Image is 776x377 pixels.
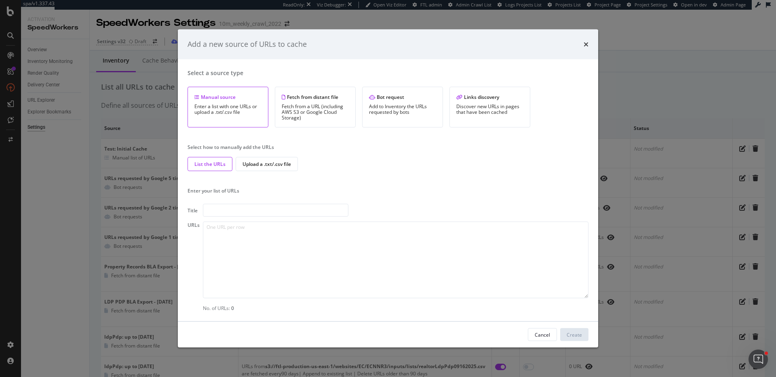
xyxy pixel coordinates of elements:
div: modal [178,29,598,348]
div: Select a source type [188,69,588,77]
div: Select how to manually add the URLs [188,144,588,151]
div: Add to Inventory the URLs requested by bots [369,104,436,115]
div: Cancel [535,331,550,338]
div: Create [567,331,582,338]
div: Fetch from distant file [282,94,349,101]
div: Enter a list with one URLs or upload a .txt/.csv file [194,104,261,115]
iframe: Intercom live chat [749,350,768,369]
div: List the URLs [194,161,226,168]
div: times [584,39,588,50]
div: Links discovery [456,94,523,101]
div: Discover new URLs in pages that have been cached [456,104,523,115]
div: 0 [231,305,234,312]
div: No. of URLs: [203,305,588,312]
div: Enter your list of URLs [188,187,588,194]
div: Add a new source of URLs to cache [188,39,307,50]
button: Create [560,328,588,341]
div: URLs [188,222,200,312]
div: Title [188,207,200,214]
button: Cancel [528,328,557,341]
div: Manual source [194,94,261,101]
div: Upload a .txt/.csv file [242,161,291,168]
div: Bot request [369,94,436,101]
div: Fetch from a URL (including AWS S3 or Google Cloud Storage) [282,104,349,121]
